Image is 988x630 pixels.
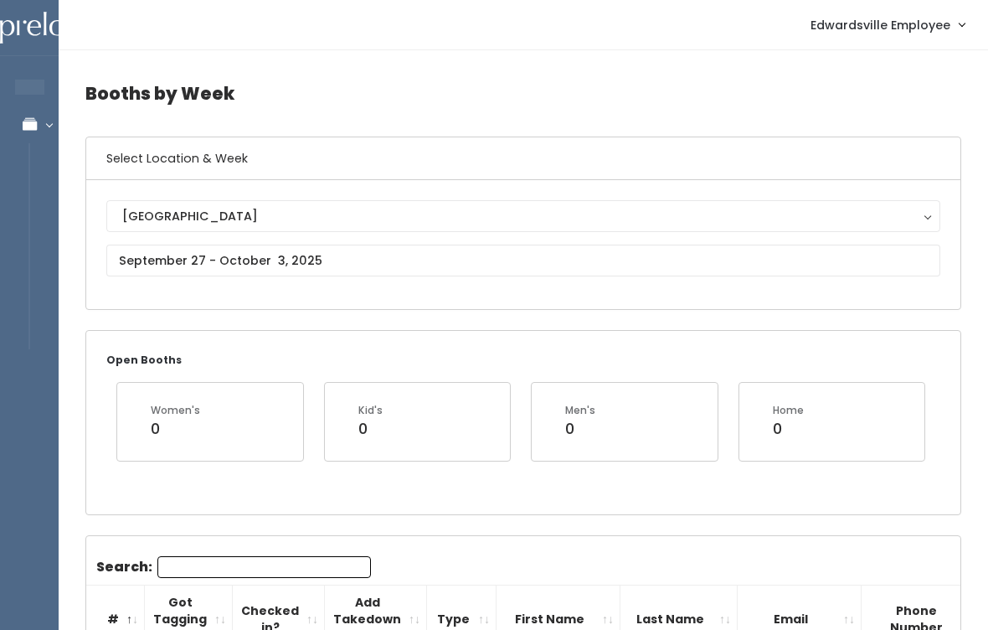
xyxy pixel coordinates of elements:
h4: Booths by Week [85,70,961,116]
div: [GEOGRAPHIC_DATA] [122,207,924,225]
input: Search: [157,556,371,578]
h6: Select Location & Week [86,137,960,180]
button: [GEOGRAPHIC_DATA] [106,200,940,232]
div: Home [773,403,804,418]
small: Open Booths [106,353,182,367]
div: 0 [565,418,595,440]
div: Men's [565,403,595,418]
div: Kid's [358,403,383,418]
span: Edwardsville Employee [810,16,950,34]
div: Women's [151,403,200,418]
input: September 27 - October 3, 2025 [106,245,940,276]
label: Search: [96,556,371,578]
div: 0 [358,418,383,440]
div: 0 [151,418,200,440]
div: 0 [773,418,804,440]
a: Edwardsville Employee [794,7,981,43]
